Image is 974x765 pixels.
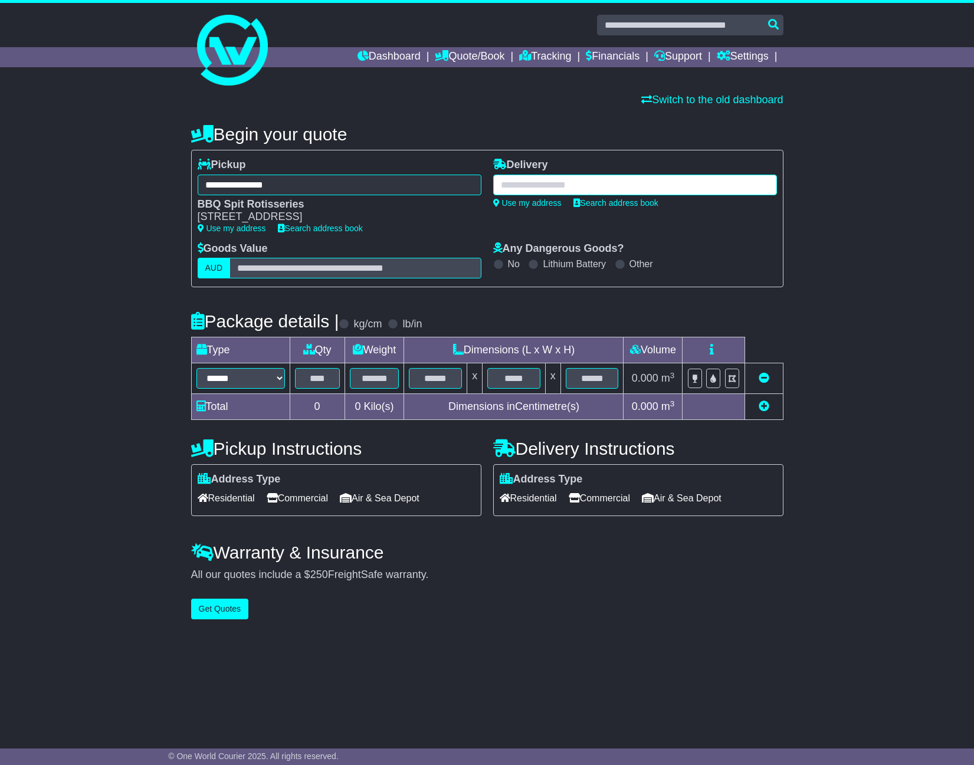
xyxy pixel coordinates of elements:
td: Weight [345,337,404,363]
a: Use my address [493,198,562,208]
td: Dimensions in Centimetre(s) [404,394,624,420]
a: Quote/Book [435,47,504,67]
span: m [661,400,675,412]
a: Dashboard [358,47,421,67]
span: m [661,372,675,384]
label: Lithium Battery [543,258,606,270]
span: 0.000 [632,400,658,412]
td: Dimensions (L x W x H) [404,337,624,363]
label: lb/in [402,318,422,331]
a: Add new item [759,400,769,412]
label: Goods Value [198,242,268,255]
span: 250 [310,569,328,580]
a: Search address book [573,198,658,208]
td: Qty [290,337,345,363]
span: 0 [355,400,360,412]
label: AUD [198,258,231,278]
h4: Delivery Instructions [493,439,783,458]
td: x [545,363,560,394]
label: Address Type [500,473,583,486]
span: Air & Sea Depot [642,489,722,507]
a: Switch to the old dashboard [641,94,783,106]
span: © One World Courier 2025. All rights reserved. [168,751,339,761]
td: Kilo(s) [345,394,404,420]
label: kg/cm [353,318,382,331]
a: Remove this item [759,372,769,384]
span: Residential [198,489,255,507]
label: Pickup [198,159,246,172]
button: Get Quotes [191,599,249,619]
a: Use my address [198,224,266,233]
a: Financials [586,47,640,67]
span: Air & Sea Depot [340,489,419,507]
span: Residential [500,489,557,507]
label: No [508,258,520,270]
label: Any Dangerous Goods? [493,242,624,255]
span: 0.000 [632,372,658,384]
sup: 3 [670,399,675,408]
a: Tracking [519,47,571,67]
sup: 3 [670,371,675,380]
h4: Begin your quote [191,124,783,144]
label: Delivery [493,159,548,172]
td: Type [191,337,290,363]
h4: Warranty & Insurance [191,543,783,562]
a: Search address book [278,224,363,233]
span: Commercial [569,489,630,507]
div: [STREET_ADDRESS] [198,211,470,224]
div: All our quotes include a $ FreightSafe warranty. [191,569,783,582]
td: 0 [290,394,345,420]
span: Commercial [267,489,328,507]
h4: Pickup Instructions [191,439,481,458]
div: BBQ Spit Rotisseries [198,198,470,211]
h4: Package details | [191,311,339,331]
td: x [467,363,483,394]
a: Support [654,47,702,67]
td: Volume [624,337,683,363]
label: Address Type [198,473,281,486]
td: Total [191,394,290,420]
label: Other [629,258,653,270]
a: Settings [717,47,769,67]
